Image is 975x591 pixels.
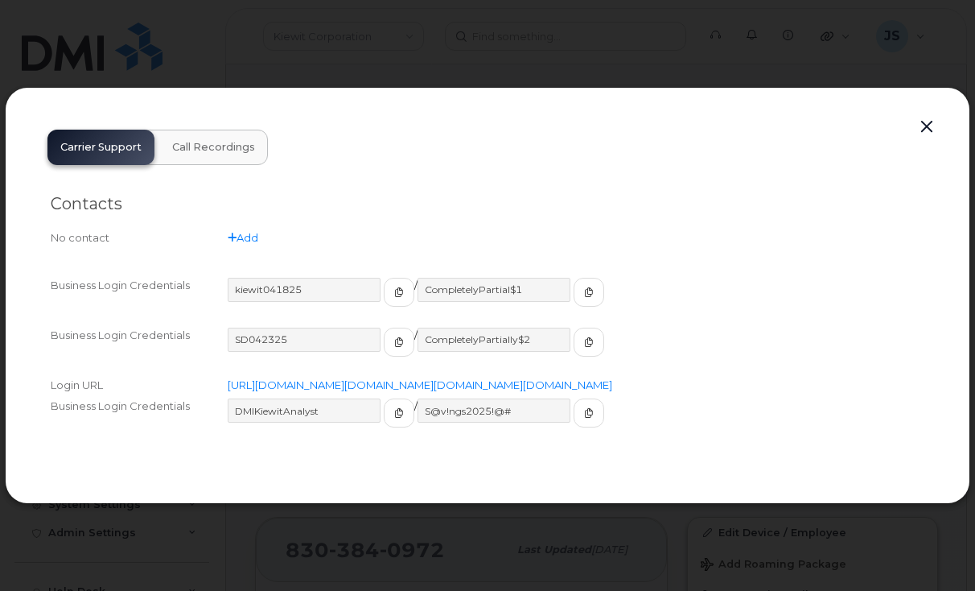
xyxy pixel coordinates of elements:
[51,378,228,393] div: Login URL
[228,378,612,391] a: [URL][DOMAIN_NAME][DOMAIN_NAME][DOMAIN_NAME][DOMAIN_NAME]
[51,230,228,246] div: No contact
[228,399,924,442] div: /
[172,141,255,154] span: Call Recordings
[51,399,228,442] div: Business Login Credentials
[51,278,228,321] div: Business Login Credentials
[574,399,604,428] button: copy to clipboard
[51,194,924,214] h2: Contacts
[228,231,258,244] a: Add
[905,521,963,579] iframe: Messenger Launcher
[384,399,414,428] button: copy to clipboard
[228,278,924,321] div: /
[384,328,414,357] button: copy to clipboard
[228,328,924,371] div: /
[574,278,604,307] button: copy to clipboard
[51,328,228,371] div: Business Login Credentials
[574,328,604,357] button: copy to clipboard
[384,278,414,307] button: copy to clipboard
